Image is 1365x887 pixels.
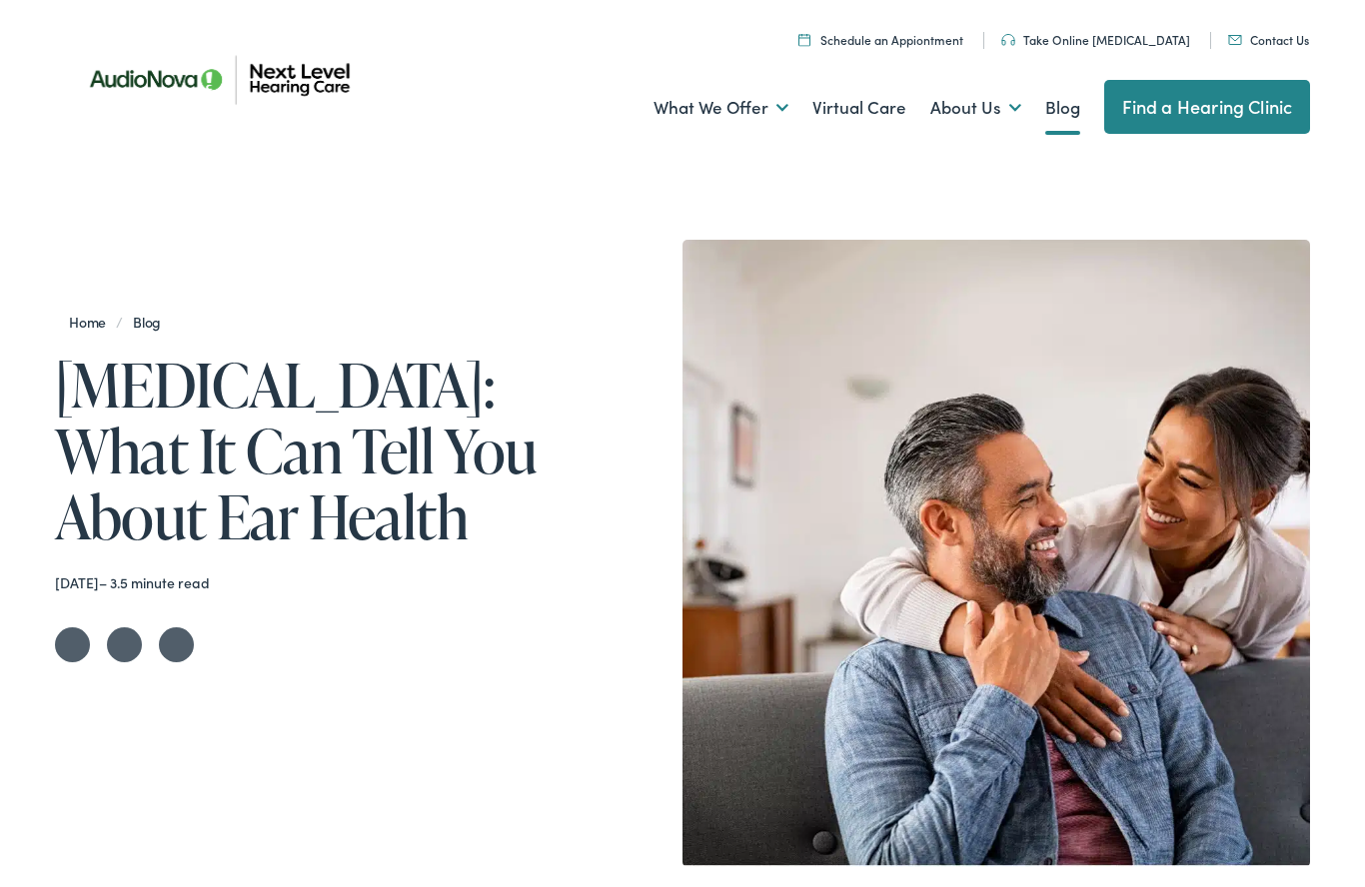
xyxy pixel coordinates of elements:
[159,627,194,662] a: Share on LinkedIn
[654,71,788,145] a: What We Offer
[1001,31,1190,48] a: Take Online [MEDICAL_DATA]
[1104,80,1311,134] a: Find a Hearing Clinic
[55,574,633,591] div: – 3.5 minute read
[69,312,171,332] span: /
[930,71,1021,145] a: About Us
[1228,31,1309,48] a: Contact Us
[1001,34,1015,46] img: An icon symbolizing headphones, colored in teal, suggests audio-related services or features.
[69,312,116,332] a: Home
[798,33,810,46] img: Calendar icon representing the ability to schedule a hearing test or hearing aid appointment at N...
[1045,71,1080,145] a: Blog
[1228,35,1242,45] img: An icon representing mail communication is presented in a unique teal color.
[55,572,99,592] time: [DATE]
[55,352,633,549] h1: [MEDICAL_DATA]: What It Can Tell You About Ear Health
[55,627,90,662] a: Share on Twitter
[107,627,142,662] a: Share on Facebook
[798,31,963,48] a: Schedule an Appiontment
[812,71,906,145] a: Virtual Care
[682,240,1310,867] img: A couple smile at each other knowing their ears and earwax is healthy.
[123,312,171,332] a: Blog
